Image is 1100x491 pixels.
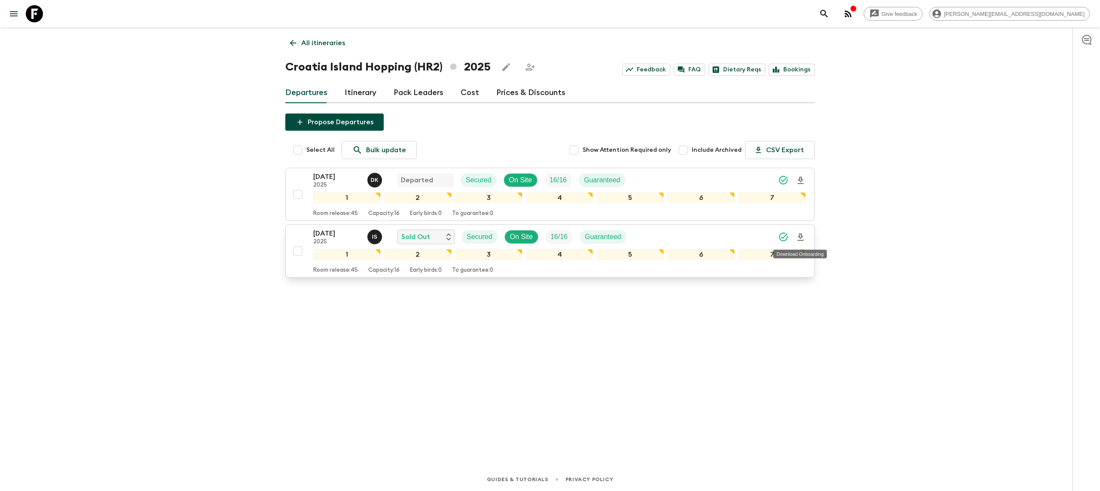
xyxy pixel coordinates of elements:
p: Guaranteed [585,232,621,242]
div: 1 [313,192,381,203]
div: 5 [596,192,664,203]
span: Share this itinerary [522,58,539,76]
button: CSV Export [745,141,815,159]
a: FAQ [674,64,705,76]
div: Secured [461,173,497,187]
div: 4 [526,249,593,260]
a: Cost [461,83,479,103]
span: Select All [306,146,335,154]
div: 5 [596,249,664,260]
a: All itineraries [285,34,350,52]
p: On Site [509,175,532,185]
span: Ivan Stojanović [367,232,384,239]
div: 3 [455,192,522,203]
a: Itinerary [345,83,376,103]
span: Include Archived [692,146,742,154]
div: On Site [504,173,538,187]
button: Edit this itinerary [498,58,515,76]
div: 6 [667,192,735,203]
p: Bulk update [366,145,406,155]
button: IS [367,230,384,244]
p: 16 / 16 [550,175,567,185]
p: Capacity: 16 [368,210,400,217]
a: Privacy Policy [565,475,613,484]
div: [PERSON_NAME][EMAIL_ADDRESS][DOMAIN_NAME] [929,7,1090,21]
a: Bookings [769,64,815,76]
a: Guides & Tutorials [487,475,548,484]
p: Early birds: 0 [410,210,442,217]
a: Pack Leaders [394,83,443,103]
a: Departures [285,83,327,103]
p: I S [372,233,378,240]
div: Trip Fill [545,230,573,244]
p: 2025 [313,182,361,189]
a: Prices & Discounts [496,83,565,103]
p: Capacity: 16 [368,267,400,274]
svg: Synced Successfully [778,175,788,185]
p: Secured [467,232,492,242]
div: Secured [461,230,498,244]
button: Propose Departures [285,114,384,131]
div: 6 [667,249,735,260]
p: To guarantee: 0 [452,267,493,274]
button: [DATE]2025Ivan StojanovićSold OutSecuredOn SiteTrip FillGuaranteed1234567Room release:45Capacity:... [285,224,815,278]
button: [DATE]2025Dario KotaDepartedSecuredOn SiteTrip FillGuaranteed1234567Room release:45Capacity:16Ear... [285,168,815,221]
div: 4 [526,192,593,203]
div: 7 [738,249,806,260]
div: 2 [384,249,452,260]
svg: Download Onboarding [795,232,806,242]
div: 7 [738,192,806,203]
div: Trip Fill [544,173,572,187]
div: On Site [504,230,538,244]
div: 2 [384,192,452,203]
p: Departed [401,175,433,185]
span: Give feedback [877,11,922,17]
svg: Synced Successfully [778,232,788,242]
div: 3 [455,249,522,260]
button: menu [5,5,22,22]
p: [DATE] [313,172,361,182]
div: 1 [313,249,381,260]
p: To guarantee: 0 [452,210,493,217]
div: Download Onboarding [773,250,827,258]
span: Show Attention Required only [583,146,671,154]
p: Sold Out [401,232,430,242]
p: Secured [466,175,492,185]
a: Feedback [622,64,670,76]
h1: Croatia Island Hopping (HR2) 2025 [285,58,491,76]
a: Dietary Reqs [709,64,765,76]
span: [PERSON_NAME][EMAIL_ADDRESS][DOMAIN_NAME] [939,11,1089,17]
p: Room release: 45 [313,210,358,217]
p: [DATE] [313,228,361,239]
svg: Download Onboarding [795,175,806,186]
p: Room release: 45 [313,267,358,274]
p: Guaranteed [584,175,620,185]
p: All itineraries [301,38,345,48]
p: 16 / 16 [550,232,568,242]
span: Dario Kota [367,175,384,182]
a: Bulk update [342,141,417,159]
a: Give feedback [864,7,923,21]
p: On Site [510,232,533,242]
p: Early birds: 0 [410,267,442,274]
p: 2025 [313,239,361,245]
button: search adventures [816,5,833,22]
